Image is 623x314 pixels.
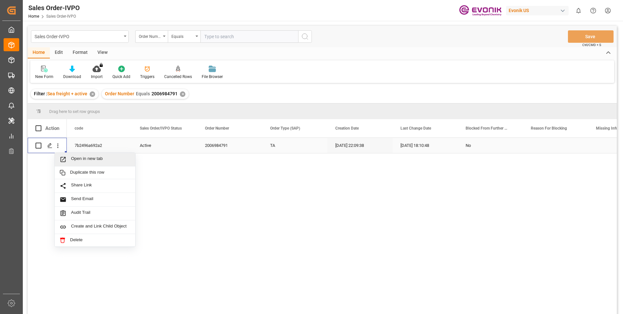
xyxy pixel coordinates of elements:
div: Sales Order-IVPO [35,32,122,40]
button: search button [298,30,312,43]
span: Reason For Blocking [531,126,567,131]
img: Evonik-brand-mark-Deep-Purple-RGB.jpeg_1700498283.jpeg [459,5,501,16]
span: Sales Order/IVPO Status [140,126,182,131]
div: Order Number [139,32,161,39]
div: Press SPACE to select this row. [28,138,67,153]
div: Equals [171,32,194,39]
div: [DATE] 22:09:38 [327,138,393,153]
div: File Browser [202,74,223,80]
div: Evonik US [506,6,569,15]
div: Cancelled Rows [164,74,192,80]
span: Ctrl/CMD + S [582,42,601,47]
div: Home [28,47,50,58]
a: Home [28,14,39,19]
span: Order Number [105,91,134,96]
button: open menu [135,30,168,43]
div: New Form [35,74,53,80]
div: [DATE] 18:10:48 [393,138,458,153]
button: show 0 new notifications [571,3,586,18]
span: Last Change Date [400,126,431,131]
span: Order Type (SAP) [270,126,300,131]
div: Active [140,138,189,153]
div: TA [262,138,327,153]
div: Edit [50,47,68,58]
span: Drag here to set row groups [49,109,100,114]
button: Help Center [586,3,601,18]
div: View [93,47,112,58]
span: Sea freight + active [47,91,87,96]
div: 2006984791 [197,138,262,153]
span: Equals [136,91,150,96]
button: Save [568,30,614,43]
span: Creation Date [335,126,359,131]
button: open menu [168,30,200,43]
div: Download [63,74,81,80]
span: code [75,126,83,131]
span: 2006984791 [152,91,178,96]
span: Filter : [34,91,47,96]
div: Triggers [140,74,154,80]
div: ✕ [90,91,95,97]
div: Action [45,125,59,131]
div: 7b2496a692a2 [67,138,132,153]
span: Blocked From Further Processing [466,126,509,131]
button: Evonik US [506,4,571,17]
div: ✕ [180,91,185,97]
div: Quick Add [112,74,130,80]
span: Order Number [205,126,229,131]
div: Sales Order-IVPO [28,3,80,13]
div: Format [68,47,93,58]
input: Type to search [200,30,298,43]
div: No [466,138,515,153]
button: open menu [31,30,129,43]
